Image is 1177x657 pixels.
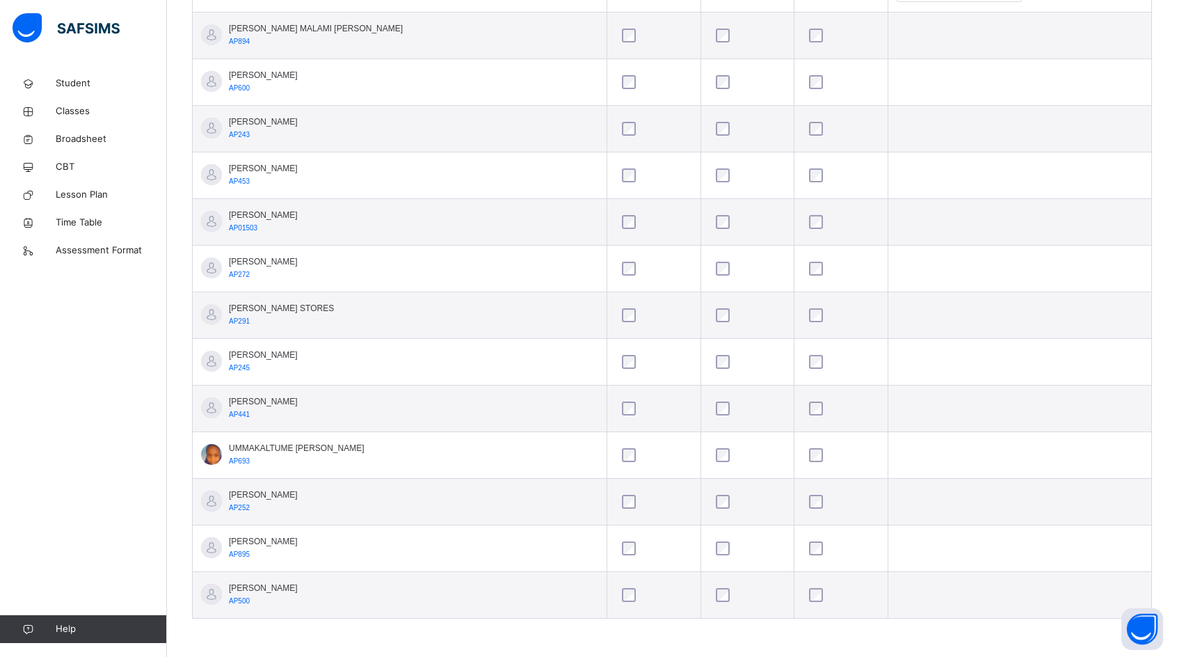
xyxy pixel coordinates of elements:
span: [PERSON_NAME] [229,489,298,501]
span: AP453 [229,177,250,185]
span: AP894 [229,38,250,45]
span: [PERSON_NAME] [229,116,298,128]
span: [PERSON_NAME] STORES [229,302,334,315]
span: AP600 [229,84,250,92]
span: UMMAKALTUME [PERSON_NAME] [229,442,364,454]
span: [PERSON_NAME] [229,349,298,361]
span: AP500 [229,597,250,605]
span: CBT [56,160,167,174]
span: [PERSON_NAME] [229,209,298,221]
span: Time Table [56,216,167,230]
span: [PERSON_NAME] [229,535,298,548]
span: Assessment Format [56,244,167,258]
span: [PERSON_NAME] [229,395,298,408]
span: AP693 [229,457,250,465]
span: [PERSON_NAME] MALAMI [PERSON_NAME] [229,22,403,35]
span: Classes [56,104,167,118]
span: AP895 [229,551,250,558]
span: AP291 [229,317,250,325]
span: AP01503 [229,224,257,232]
span: [PERSON_NAME] [229,162,298,175]
img: safsims [13,13,120,42]
button: Open asap [1121,608,1163,650]
span: AP245 [229,364,250,372]
span: AP272 [229,271,250,278]
span: AP441 [229,411,250,418]
span: Lesson Plan [56,188,167,202]
span: Broadsheet [56,132,167,146]
span: [PERSON_NAME] [229,69,298,81]
span: [PERSON_NAME] [229,582,298,594]
span: Student [56,77,167,90]
span: Help [56,622,166,636]
span: AP243 [229,131,250,138]
span: [PERSON_NAME] [229,255,298,268]
span: AP252 [229,504,250,512]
